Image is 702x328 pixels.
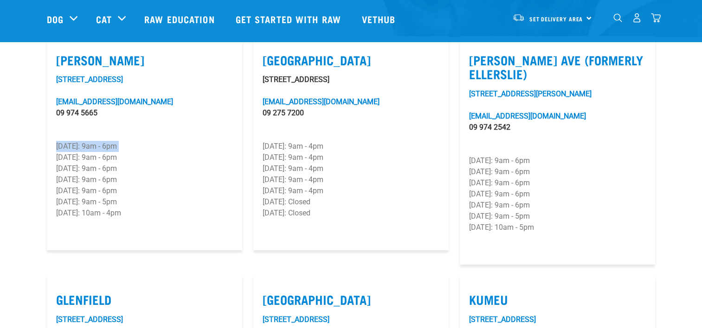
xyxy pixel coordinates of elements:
label: [PERSON_NAME] Ave (Formerly Ellerslie) [469,53,646,81]
p: [DATE]: 9am - 6pm [56,163,233,174]
p: [DATE]: 9am - 6pm [469,189,646,200]
a: Cat [96,12,112,26]
p: [DATE]: 9am - 4pm [263,163,439,174]
p: [DATE]: 9am - 6pm [56,174,233,185]
a: [EMAIL_ADDRESS][DOMAIN_NAME] [263,97,380,106]
p: [DATE]: 10am - 5pm [469,222,646,233]
p: [DATE]: Closed [263,208,439,219]
a: [STREET_ADDRESS] [56,75,123,84]
a: [EMAIL_ADDRESS][DOMAIN_NAME] [469,112,586,120]
p: [DATE]: 9am - 6pm [56,141,233,152]
p: [DATE]: 10am - 4pm [56,208,233,219]
img: user.png [632,13,642,23]
a: Raw Education [135,0,226,38]
p: [DATE]: 9am - 6pm [469,200,646,211]
label: [GEOGRAPHIC_DATA] [263,292,439,307]
p: [DATE]: 9am - 4pm [263,141,439,152]
a: Dog [47,12,64,26]
p: [DATE]: 9am - 4pm [263,152,439,163]
a: Get started with Raw [226,0,353,38]
label: [GEOGRAPHIC_DATA] [263,53,439,67]
p: [DATE]: 9am - 5pm [56,196,233,208]
span: Set Delivery Area [529,17,583,20]
p: [DATE]: Closed [263,196,439,208]
p: [DATE]: 9am - 4pm [263,185,439,196]
p: [DATE]: 9am - 6pm [56,185,233,196]
p: [DATE]: 9am - 6pm [469,177,646,189]
a: [STREET_ADDRESS] [56,315,123,324]
img: home-icon-1@2x.png [613,13,622,22]
a: [EMAIL_ADDRESS][DOMAIN_NAME] [56,97,173,106]
a: [STREET_ADDRESS] [469,315,536,324]
p: [DATE]: 9am - 6pm [469,166,646,177]
a: [STREET_ADDRESS][PERSON_NAME] [469,89,592,98]
a: [STREET_ADDRESS] [263,315,329,324]
img: home-icon@2x.png [651,13,661,23]
p: [STREET_ADDRESS] [263,74,439,85]
p: [DATE]: 9am - 5pm [469,211,646,222]
label: Kumeu [469,292,646,307]
a: 09 974 2542 [469,123,510,132]
label: [PERSON_NAME] [56,53,233,67]
p: [DATE]: 9am - 4pm [263,174,439,185]
label: Glenfield [56,292,233,307]
p: [DATE]: 9am - 6pm [56,152,233,163]
p: [DATE]: 9am - 6pm [469,155,646,166]
a: 09 275 7200 [263,108,304,117]
a: Vethub [353,0,407,38]
a: 09 974 5665 [56,108,97,117]
img: van-moving.png [512,13,525,22]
